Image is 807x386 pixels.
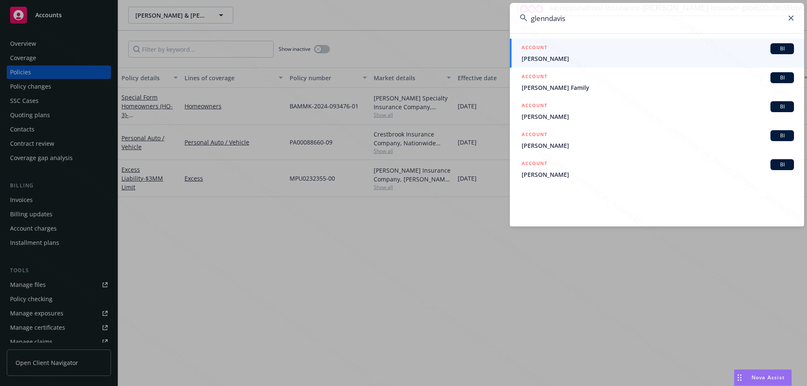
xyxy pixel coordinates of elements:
[522,54,794,63] span: [PERSON_NAME]
[510,155,804,184] a: ACCOUNTBI[PERSON_NAME]
[522,101,547,111] h5: ACCOUNT
[510,68,804,97] a: ACCOUNTBI[PERSON_NAME] Family
[774,132,791,139] span: BI
[734,370,745,386] div: Drag to move
[522,130,547,140] h5: ACCOUNT
[774,103,791,110] span: BI
[510,126,804,155] a: ACCOUNTBI[PERSON_NAME]
[522,159,547,169] h5: ACCOUNT
[774,74,791,81] span: BI
[774,45,791,53] span: BI
[522,170,794,179] span: [PERSON_NAME]
[752,374,785,381] span: Nova Assist
[510,97,804,126] a: ACCOUNTBI[PERSON_NAME]
[522,141,794,150] span: [PERSON_NAME]
[522,112,794,121] span: [PERSON_NAME]
[774,161,791,168] span: BI
[510,3,804,33] input: Search...
[734,369,792,386] button: Nova Assist
[522,72,547,82] h5: ACCOUNT
[522,43,547,53] h5: ACCOUNT
[510,39,804,68] a: ACCOUNTBI[PERSON_NAME]
[522,83,794,92] span: [PERSON_NAME] Family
